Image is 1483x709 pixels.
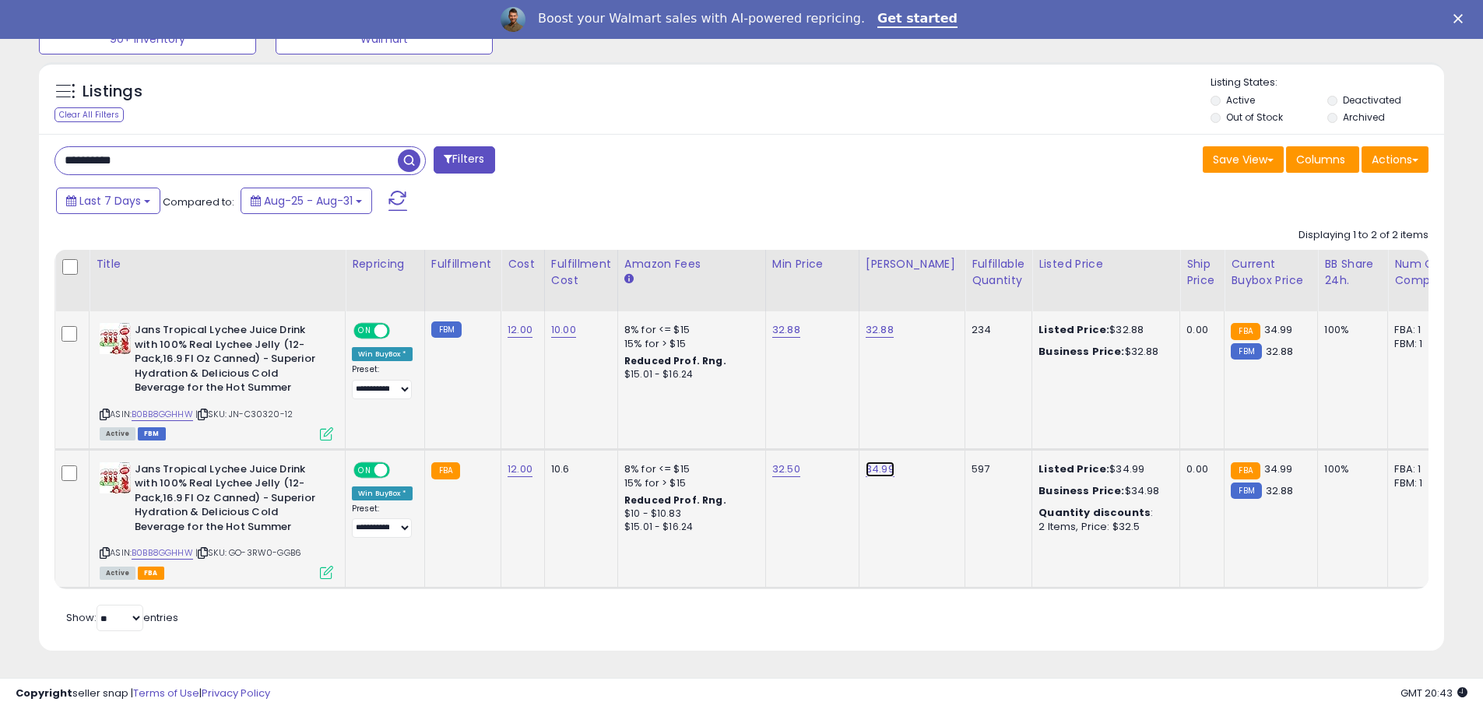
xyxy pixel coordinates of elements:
[866,322,894,338] a: 32.88
[431,321,462,338] small: FBM
[16,686,270,701] div: seller snap | |
[195,408,293,420] span: | SKU: JN-C30320-12
[133,686,199,700] a: Terms of Use
[355,325,374,338] span: ON
[16,686,72,700] strong: Copyright
[624,337,754,351] div: 15% for > $15
[508,256,538,272] div: Cost
[624,368,754,381] div: $15.01 - $16.24
[1038,344,1124,359] b: Business Price:
[352,347,413,361] div: Win BuyBox *
[624,476,754,490] div: 15% for > $15
[1362,146,1429,173] button: Actions
[1266,483,1294,498] span: 32.88
[388,325,413,338] span: OFF
[1286,146,1359,173] button: Columns
[1186,256,1218,289] div: Ship Price
[79,193,141,209] span: Last 7 Days
[624,507,754,521] div: $10 - $10.83
[138,567,164,580] span: FBA
[1394,337,1446,351] div: FBM: 1
[624,521,754,534] div: $15.01 - $16.24
[100,462,131,493] img: 51-KGeB2ZNL._SL40_.jpg
[431,462,460,479] small: FBA
[772,256,852,272] div: Min Price
[1299,228,1429,243] div: Displaying 1 to 2 of 2 items
[551,256,611,289] div: Fulfillment Cost
[1324,323,1376,337] div: 100%
[1038,484,1168,498] div: $34.98
[624,256,759,272] div: Amazon Fees
[355,463,374,476] span: ON
[538,11,865,26] div: Boost your Walmart sales with AI-powered repricing.
[1394,462,1446,476] div: FBA: 1
[1186,462,1212,476] div: 0.00
[135,462,324,539] b: Jans Tropical Lychee Juice Drink with 100% Real Lychee Jelly (12-Pack,16.9 Fl Oz Canned) - Superi...
[1226,93,1255,107] label: Active
[508,322,532,338] a: 12.00
[1453,14,1469,23] div: Close
[624,323,754,337] div: 8% for <= $15
[972,323,1020,337] div: 234
[1231,256,1311,289] div: Current Buybox Price
[100,323,333,438] div: ASIN:
[1038,322,1109,337] b: Listed Price:
[1038,506,1168,520] div: :
[1264,322,1293,337] span: 34.99
[551,462,606,476] div: 10.6
[1324,256,1381,289] div: BB Share 24h.
[1394,323,1446,337] div: FBA: 1
[1296,152,1345,167] span: Columns
[132,546,193,560] a: B0BB8GGHHW
[972,256,1025,289] div: Fulfillable Quantity
[163,195,234,209] span: Compared to:
[866,256,958,272] div: [PERSON_NAME]
[100,323,131,354] img: 51-KGeB2ZNL._SL40_.jpg
[431,256,494,272] div: Fulfillment
[83,81,142,103] h5: Listings
[972,462,1020,476] div: 597
[241,188,372,214] button: Aug-25 - Aug-31
[1186,323,1212,337] div: 0.00
[100,462,333,577] div: ASIN:
[202,686,270,700] a: Privacy Policy
[1226,111,1283,124] label: Out of Stock
[772,322,800,338] a: 32.88
[772,462,800,477] a: 32.50
[1038,256,1173,272] div: Listed Price
[96,256,339,272] div: Title
[352,486,413,500] div: Win BuyBox *
[100,427,135,440] span: All listings currently available for purchase on Amazon
[54,107,124,122] div: Clear All Filters
[132,408,193,421] a: B0BB8GGHHW
[1038,462,1109,476] b: Listed Price:
[1343,93,1401,107] label: Deactivated
[388,463,413,476] span: OFF
[1038,345,1168,359] div: $32.88
[135,323,324,399] b: Jans Tropical Lychee Juice Drink with 100% Real Lychee Jelly (12-Pack,16.9 Fl Oz Canned) - Superi...
[551,322,576,338] a: 10.00
[501,7,525,32] img: Profile image for Adrian
[1038,520,1168,534] div: 2 Items, Price: $32.5
[877,11,958,28] a: Get started
[624,272,634,286] small: Amazon Fees.
[66,610,178,625] span: Show: entries
[1038,323,1168,337] div: $32.88
[866,462,894,477] a: 34.99
[1400,686,1467,700] span: 2025-09-8 20:43 GMT
[1231,462,1260,479] small: FBA
[1203,146,1284,173] button: Save View
[1324,462,1376,476] div: 100%
[352,364,413,399] div: Preset:
[1264,462,1293,476] span: 34.99
[1038,483,1124,498] b: Business Price:
[434,146,494,174] button: Filters
[1394,476,1446,490] div: FBM: 1
[264,193,353,209] span: Aug-25 - Aug-31
[1343,111,1385,124] label: Archived
[100,567,135,580] span: All listings currently available for purchase on Amazon
[624,354,726,367] b: Reduced Prof. Rng.
[624,462,754,476] div: 8% for <= $15
[1231,343,1261,360] small: FBM
[56,188,160,214] button: Last 7 Days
